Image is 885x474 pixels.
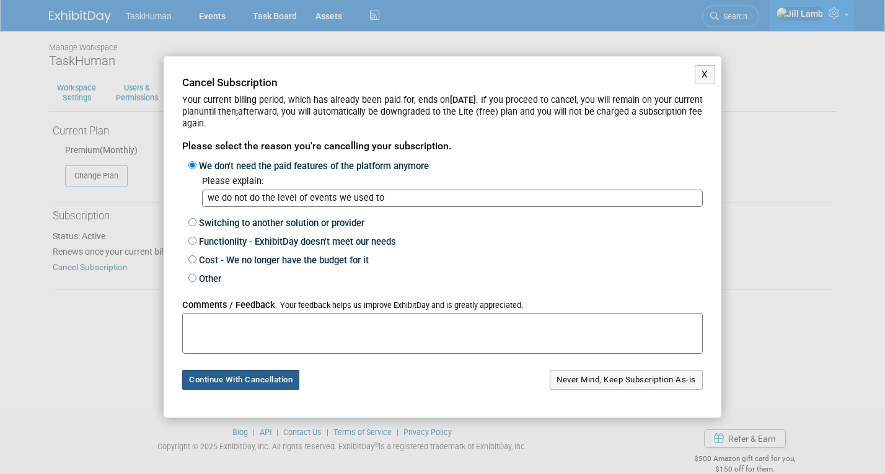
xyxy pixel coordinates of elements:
[280,301,523,310] span: Your feedback helps us improve ExhibitDay and is greatly appreciated.
[196,160,429,172] label: We don't need the paid features of the platform anymore
[182,95,478,105] span: Your current billing period, which has already been paid for, ends on .
[695,65,715,84] button: X
[196,255,369,266] label: Cost - We no longer have the budget for it
[196,236,396,247] label: Functionlity - ExhibitDay doesn't meet our needs
[182,370,299,390] button: Continue With Cancellation
[199,107,238,116] span: until then;
[550,370,703,390] button: Never Mind, Keep Subscription As-is
[196,273,221,284] label: Other
[182,95,703,128] span: If you proceed to cancel, you will remain on your current plan afterward, you will automatically ...
[182,299,703,312] div: Comments / Feedback
[182,139,703,154] div: Please select the reason you're cancelling your subscription.
[202,175,703,188] div: Please explain:
[196,217,364,229] label: Switching to another solution or provider
[450,95,476,105] span: [DATE]
[182,75,703,90] div: Cancel Subscription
